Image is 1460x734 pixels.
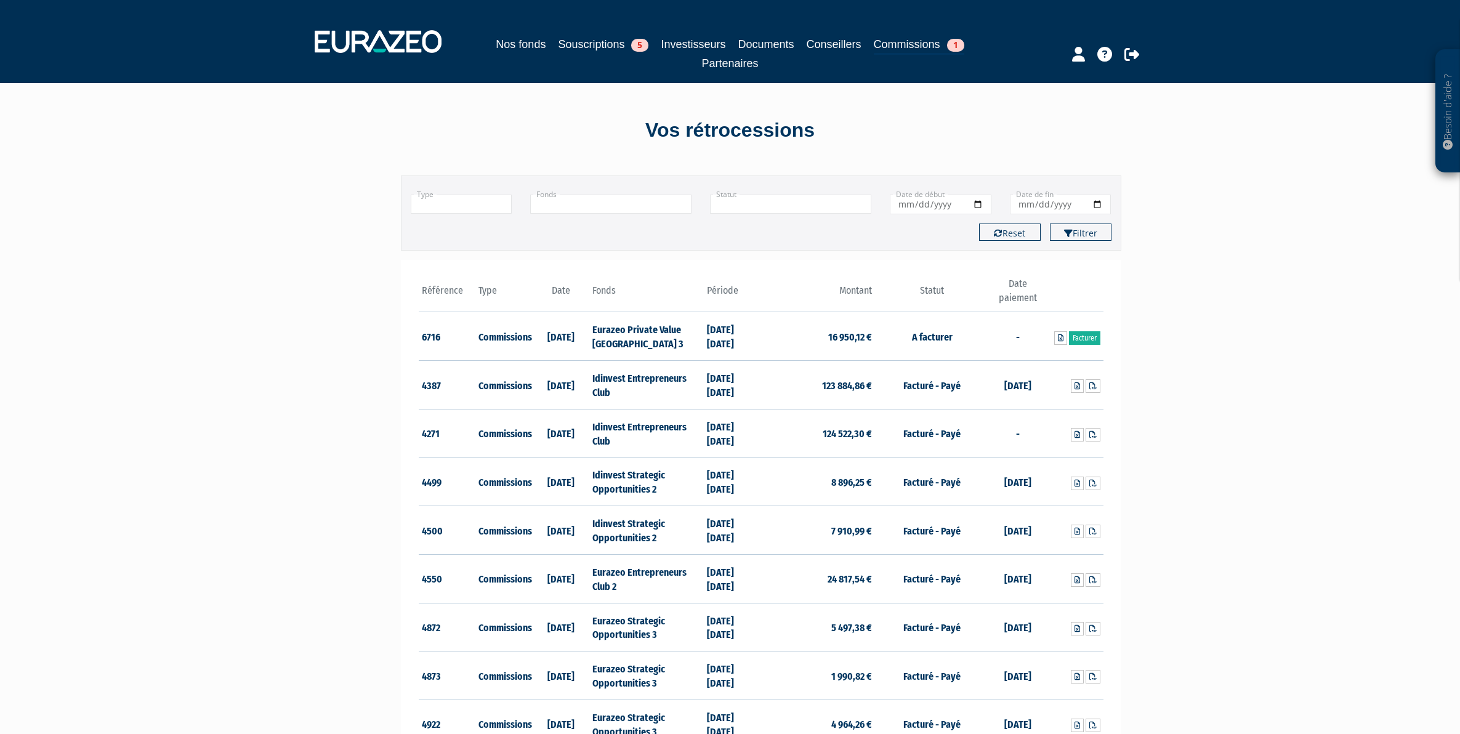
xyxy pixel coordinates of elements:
td: Eurazeo Strategic Opportunities 3 [589,651,703,700]
a: Nos fonds [496,36,546,53]
td: Facturé - Payé [875,651,989,700]
td: [DATE] [DATE] [704,312,761,361]
td: 8 896,25 € [761,458,875,506]
td: 4500 [419,506,476,555]
a: Souscriptions5 [558,36,648,53]
td: 1 990,82 € [761,651,875,700]
td: Eurazeo Entrepreneurs Club 2 [589,554,703,603]
td: [DATE] [533,603,590,651]
td: 4550 [419,554,476,603]
td: A facturer [875,312,989,361]
img: 1732889491-logotype_eurazeo_blanc_rvb.png [315,30,442,52]
td: 5 497,38 € [761,603,875,651]
td: 4872 [419,603,476,651]
td: Commissions [475,506,533,555]
th: Fonds [589,277,703,312]
td: [DATE] [DATE] [704,603,761,651]
th: Période [704,277,761,312]
td: [DATE] [533,506,590,555]
td: [DATE] [DATE] [704,554,761,603]
span: 5 [631,39,648,52]
td: 4271 [419,409,476,458]
td: 24 817,54 € [761,554,875,603]
td: Facturé - Payé [875,361,989,409]
td: 124 522,30 € [761,409,875,458]
button: Reset [979,224,1041,241]
td: Facturé - Payé [875,603,989,651]
td: Commissions [475,603,533,651]
td: - [989,312,1046,361]
td: [DATE] [533,554,590,603]
td: 123 884,86 € [761,361,875,409]
td: Commissions [475,554,533,603]
td: Facturé - Payé [875,409,989,458]
span: 1 [947,39,964,52]
td: Idinvest Strategic Opportunities 2 [589,506,703,555]
a: Facturer [1069,331,1100,345]
td: [DATE] [DATE] [704,409,761,458]
td: [DATE] [DATE] [704,361,761,409]
td: 6716 [419,312,476,361]
td: - [989,409,1046,458]
td: Commissions [475,409,533,458]
td: [DATE] [989,554,1046,603]
td: [DATE] [989,506,1046,555]
th: Statut [875,277,989,312]
td: [DATE] [533,409,590,458]
td: Commissions [475,651,533,700]
td: Eurazeo Strategic Opportunities 3 [589,603,703,651]
a: Commissions1 [874,36,964,55]
td: Facturé - Payé [875,554,989,603]
td: [DATE] [989,361,1046,409]
th: Référence [419,277,476,312]
td: [DATE] [989,603,1046,651]
button: Filtrer [1050,224,1111,241]
td: Eurazeo Private Value [GEOGRAPHIC_DATA] 3 [589,312,703,361]
p: Besoin d'aide ? [1441,56,1455,167]
td: [DATE] [533,458,590,506]
td: [DATE] [533,651,590,700]
td: 4873 [419,651,476,700]
a: Documents [738,36,794,53]
td: 4499 [419,458,476,506]
td: [DATE] [533,361,590,409]
th: Date [533,277,590,312]
a: Investisseurs [661,36,725,53]
td: 7 910,99 € [761,506,875,555]
td: Idinvest Strategic Opportunities 2 [589,458,703,506]
td: 4387 [419,361,476,409]
div: Vos rétrocessions [379,116,1081,145]
td: [DATE] [DATE] [704,651,761,700]
td: Facturé - Payé [875,506,989,555]
td: Commissions [475,458,533,506]
td: Commissions [475,361,533,409]
th: Date paiement [989,277,1046,312]
td: [DATE] [989,458,1046,506]
td: [DATE] [DATE] [704,506,761,555]
td: Idinvest Entrepreneurs Club [589,409,703,458]
th: Montant [761,277,875,312]
a: Conseillers [807,36,861,53]
td: 16 950,12 € [761,312,875,361]
td: Idinvest Entrepreneurs Club [589,361,703,409]
td: [DATE] [533,312,590,361]
td: [DATE] [DATE] [704,458,761,506]
a: Partenaires [701,55,758,72]
td: [DATE] [989,651,1046,700]
th: Type [475,277,533,312]
td: Commissions [475,312,533,361]
td: Facturé - Payé [875,458,989,506]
